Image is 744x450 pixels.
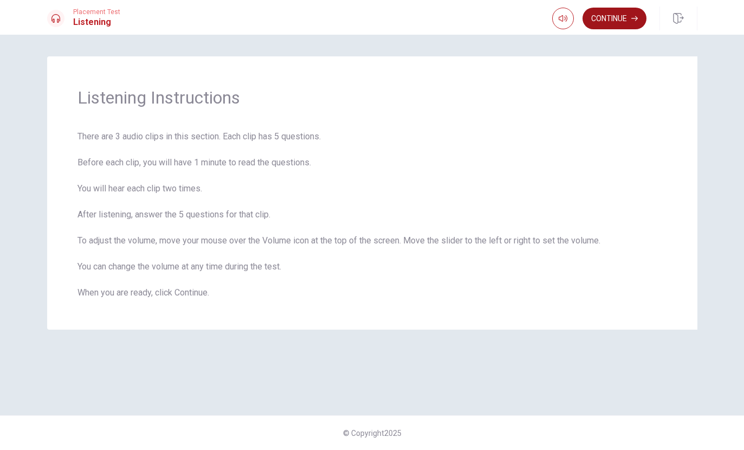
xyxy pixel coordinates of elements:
[77,87,667,108] span: Listening Instructions
[583,8,646,29] button: Continue
[77,130,667,299] span: There are 3 audio clips in this section. Each clip has 5 questions. Before each clip, you will ha...
[73,8,120,16] span: Placement Test
[73,16,120,29] h1: Listening
[343,429,402,438] span: © Copyright 2025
